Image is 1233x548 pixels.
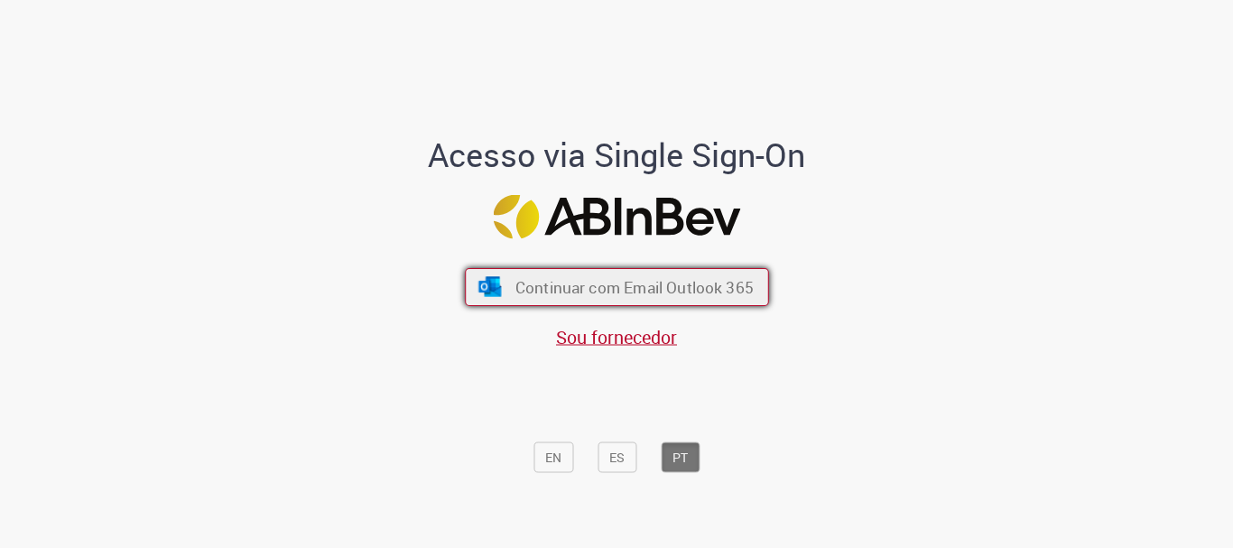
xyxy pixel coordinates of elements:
a: Sou fornecedor [556,325,677,349]
span: Continuar com Email Outlook 365 [515,277,753,298]
h1: Acesso via Single Sign-On [366,137,867,173]
button: PT [661,442,700,473]
button: ícone Azure/Microsoft 360 Continuar com Email Outlook 365 [465,268,769,306]
button: EN [533,442,573,473]
img: Logo ABInBev [493,195,740,239]
button: ES [598,442,636,473]
img: ícone Azure/Microsoft 360 [477,277,503,297]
